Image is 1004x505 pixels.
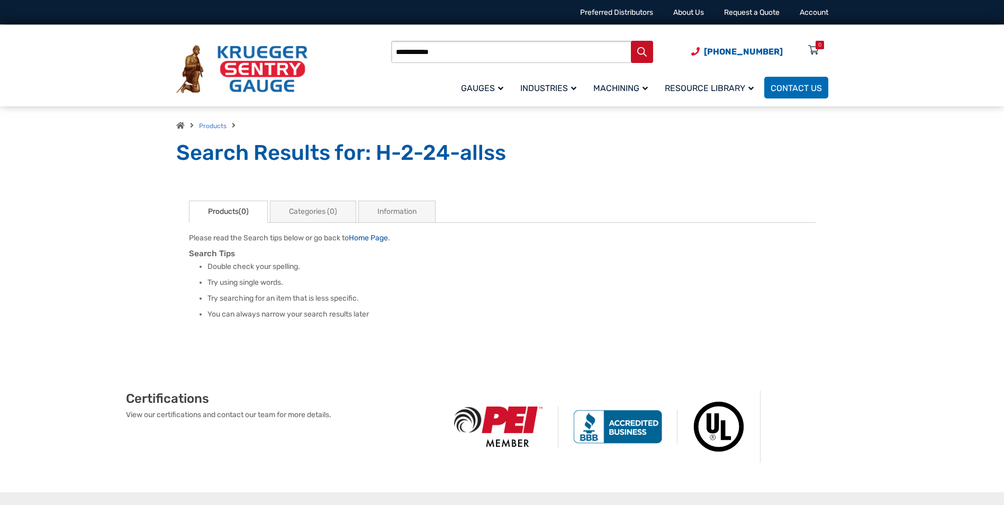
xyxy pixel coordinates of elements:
[514,75,587,100] a: Industries
[126,409,439,420] p: View our certifications and contact our team for more details.
[176,140,828,166] h1: Search Results for: H-2-24-allss
[704,47,783,57] span: [PHONE_NUMBER]
[593,83,648,93] span: Machining
[126,391,439,407] h2: Certifications
[677,391,761,463] img: Underwriters Laboratories
[558,410,677,444] img: BBB
[189,232,816,244] p: Please read the Search tips below or go back to .
[818,41,821,49] div: 0
[207,309,816,320] li: You can always narrow your search results later
[207,277,816,288] li: Try using single words.
[189,201,268,223] a: Products(0)
[724,8,780,17] a: Request a Quote
[764,77,828,98] a: Contact Us
[771,83,822,93] span: Contact Us
[587,75,658,100] a: Machining
[580,8,653,17] a: Preferred Distributors
[691,45,783,58] a: Phone Number (920) 434-8860
[358,201,436,223] a: Information
[199,122,227,130] a: Products
[455,75,514,100] a: Gauges
[520,83,576,93] span: Industries
[207,261,816,272] li: Double check your spelling.
[176,45,307,94] img: Krueger Sentry Gauge
[349,233,388,242] a: Home Page
[189,249,816,259] h3: Search Tips
[673,8,704,17] a: About Us
[658,75,764,100] a: Resource Library
[207,293,816,304] li: Try searching for an item that is less specific.
[665,83,754,93] span: Resource Library
[461,83,503,93] span: Gauges
[270,201,356,223] a: Categories (0)
[439,407,558,447] img: PEI Member
[800,8,828,17] a: Account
